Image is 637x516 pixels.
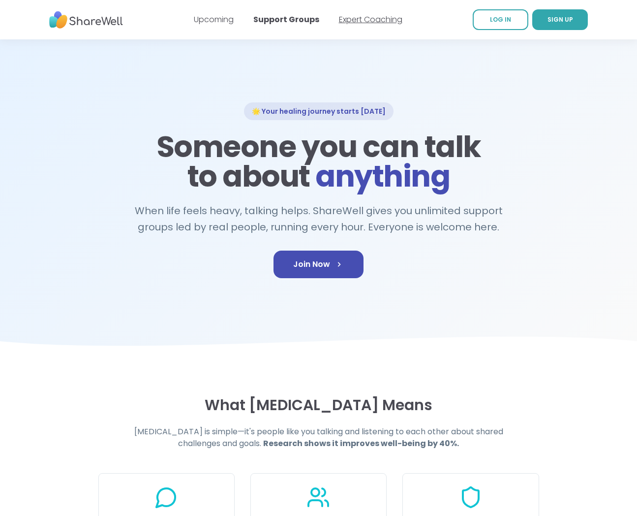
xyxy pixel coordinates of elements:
a: Expert Coaching [339,14,402,25]
a: LOG IN [473,9,528,30]
strong: Research shows it improves well-being by 40%. [263,438,459,449]
span: SIGN UP [547,15,573,24]
h1: Someone you can talk to about [153,132,484,191]
a: Support Groups [253,14,319,25]
span: anything [315,156,450,197]
div: 🌟 Your healing journey starts [DATE] [244,102,394,120]
h3: What [MEDICAL_DATA] Means [98,396,539,414]
h2: When life feels heavy, talking helps. ShareWell gives you unlimited support groups led by real pe... [130,203,508,235]
a: SIGN UP [532,9,588,30]
img: ShareWell Nav Logo [49,6,123,33]
a: Join Now [273,251,364,278]
span: Join Now [293,258,344,270]
h4: [MEDICAL_DATA] is simple—it's people like you talking and listening to each other about shared ch... [130,426,508,450]
a: Upcoming [194,14,234,25]
span: LOG IN [490,15,511,24]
